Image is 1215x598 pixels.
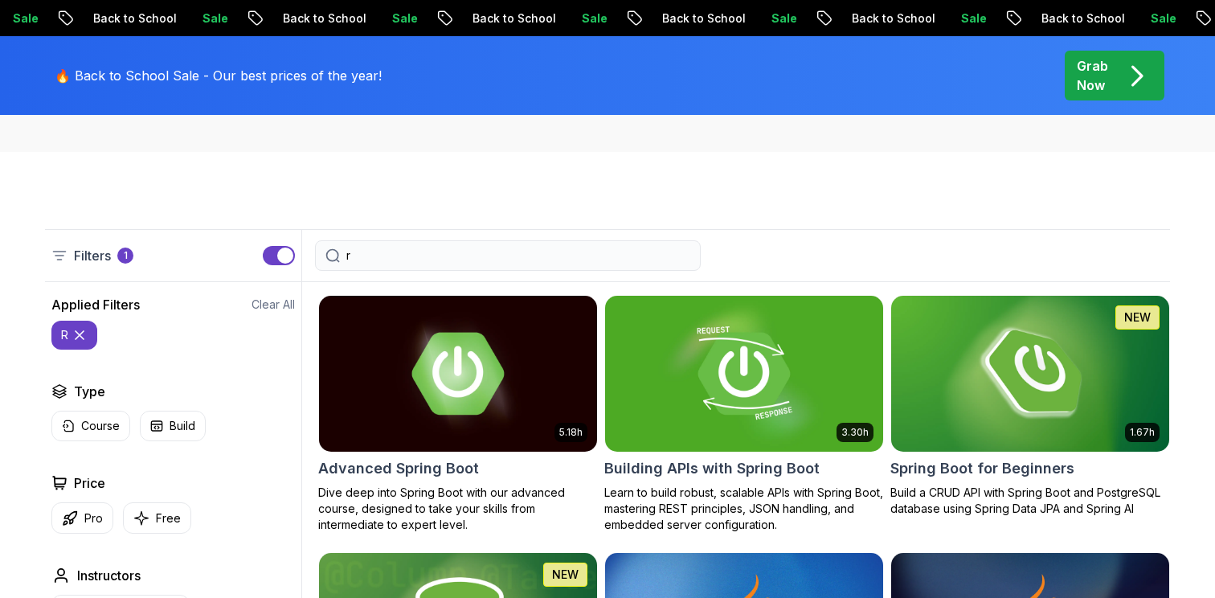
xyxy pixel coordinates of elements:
[51,411,130,441] button: Course
[838,10,947,27] p: Back to School
[459,10,568,27] p: Back to School
[61,327,68,343] p: r
[269,10,378,27] p: Back to School
[318,485,598,533] p: Dive deep into Spring Boot with our advanced course, designed to take your skills from intermedia...
[80,10,189,27] p: Back to School
[890,295,1170,517] a: Spring Boot for Beginners card1.67hNEWSpring Boot for BeginnersBuild a CRUD API with Spring Boot ...
[74,382,105,401] h2: Type
[1124,309,1151,326] p: NEW
[252,297,295,313] button: Clear All
[318,295,598,533] a: Advanced Spring Boot card5.18hAdvanced Spring BootDive deep into Spring Boot with our advanced co...
[74,246,111,265] p: Filters
[604,485,884,533] p: Learn to build robust, scalable APIs with Spring Boot, mastering REST principles, JSON handling, ...
[318,457,479,480] h2: Advanced Spring Boot
[189,10,240,27] p: Sale
[559,426,583,439] p: 5.18h
[890,457,1074,480] h2: Spring Boot for Beginners
[74,473,105,493] h2: Price
[605,296,883,452] img: Building APIs with Spring Boot card
[758,10,809,27] p: Sale
[55,66,382,85] p: 🔥 Back to School Sale - Our best prices of the year!
[648,10,758,27] p: Back to School
[1130,426,1155,439] p: 1.67h
[841,426,869,439] p: 3.30h
[51,502,113,534] button: Pro
[1077,56,1108,95] p: Grab Now
[319,296,597,452] img: Advanced Spring Boot card
[1137,10,1188,27] p: Sale
[568,10,620,27] p: Sale
[346,248,690,264] input: Search Java, React, Spring boot ...
[890,485,1170,517] p: Build a CRUD API with Spring Boot and PostgreSQL database using Spring Data JPA and Spring AI
[378,10,430,27] p: Sale
[552,567,579,583] p: NEW
[1028,10,1137,27] p: Back to School
[84,510,103,526] p: Pro
[947,10,999,27] p: Sale
[124,249,128,262] p: 1
[77,566,141,585] h2: Instructors
[891,296,1169,452] img: Spring Boot for Beginners card
[81,418,120,434] p: Course
[170,418,195,434] p: Build
[156,510,181,526] p: Free
[51,321,97,350] button: r
[140,411,206,441] button: Build
[604,295,884,533] a: Building APIs with Spring Boot card3.30hBuilding APIs with Spring BootLearn to build robust, scal...
[123,502,191,534] button: Free
[51,295,140,314] h2: Applied Filters
[604,457,820,480] h2: Building APIs with Spring Boot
